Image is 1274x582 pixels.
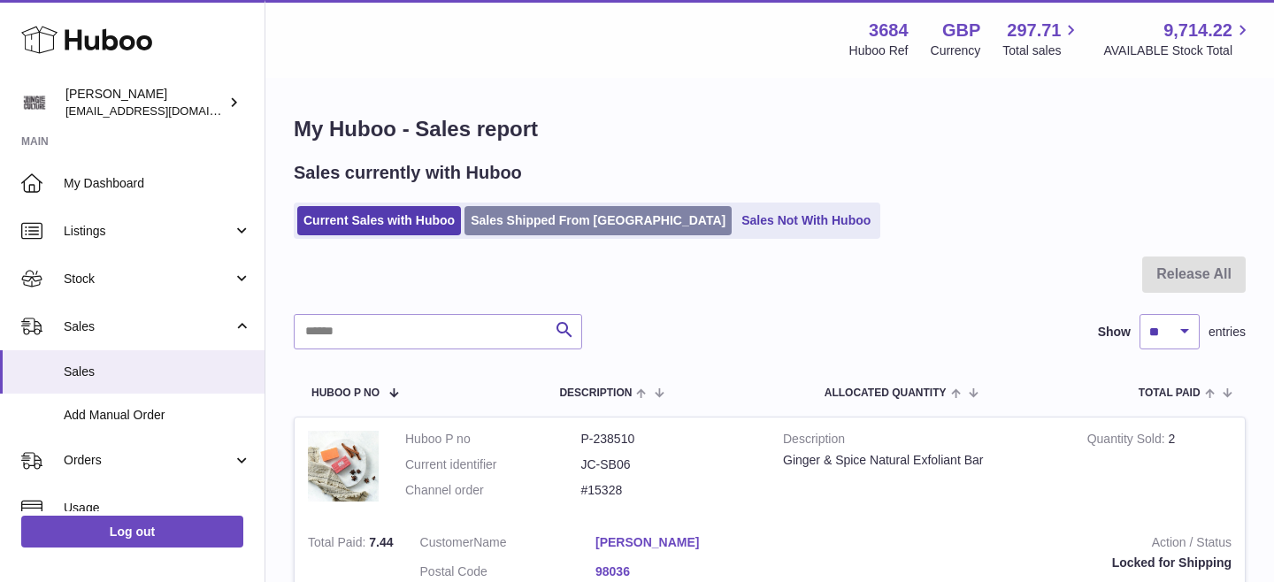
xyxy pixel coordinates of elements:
[308,431,379,502] img: 36841753442940.jpg
[294,161,522,185] h2: Sales currently with Huboo
[595,563,771,580] a: 98036
[65,86,225,119] div: [PERSON_NAME]
[65,103,260,118] span: [EMAIL_ADDRESS][DOMAIN_NAME]
[1087,432,1169,450] strong: Quantity Sold
[464,206,732,235] a: Sales Shipped From [GEOGRAPHIC_DATA]
[1007,19,1061,42] span: 297.71
[735,206,877,235] a: Sales Not With Huboo
[581,482,757,499] dd: #15328
[294,115,1246,143] h1: My Huboo - Sales report
[405,482,581,499] dt: Channel order
[64,500,251,517] span: Usage
[581,456,757,473] dd: JC-SB06
[369,535,393,549] span: 7.44
[783,431,1061,452] strong: Description
[1139,387,1201,399] span: Total paid
[405,456,581,473] dt: Current identifier
[931,42,981,59] div: Currency
[595,534,771,551] a: [PERSON_NAME]
[308,535,369,554] strong: Total Paid
[21,89,48,116] img: theinternationalventure@gmail.com
[64,452,233,469] span: Orders
[849,42,909,59] div: Huboo Ref
[405,431,581,448] dt: Huboo P no
[798,555,1232,571] div: Locked for Shipping
[311,387,380,399] span: Huboo P no
[1163,19,1232,42] span: 9,714.22
[1002,19,1081,59] a: 297.71 Total sales
[64,175,251,192] span: My Dashboard
[64,407,251,424] span: Add Manual Order
[798,534,1232,555] strong: Action / Status
[1209,324,1246,341] span: entries
[64,364,251,380] span: Sales
[64,223,233,240] span: Listings
[869,19,909,42] strong: 3684
[1002,42,1081,59] span: Total sales
[559,387,632,399] span: Description
[783,452,1061,469] div: Ginger & Spice Natural Exfoliant Bar
[21,516,243,548] a: Log out
[1103,42,1253,59] span: AVAILABLE Stock Total
[1074,417,1245,521] td: 2
[1098,324,1131,341] label: Show
[825,387,947,399] span: ALLOCATED Quantity
[64,318,233,335] span: Sales
[64,271,233,287] span: Stock
[1103,19,1253,59] a: 9,714.22 AVAILABLE Stock Total
[297,206,461,235] a: Current Sales with Huboo
[581,431,757,448] dd: P-238510
[942,19,980,42] strong: GBP
[420,535,474,549] span: Customer
[420,534,596,555] dt: Name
